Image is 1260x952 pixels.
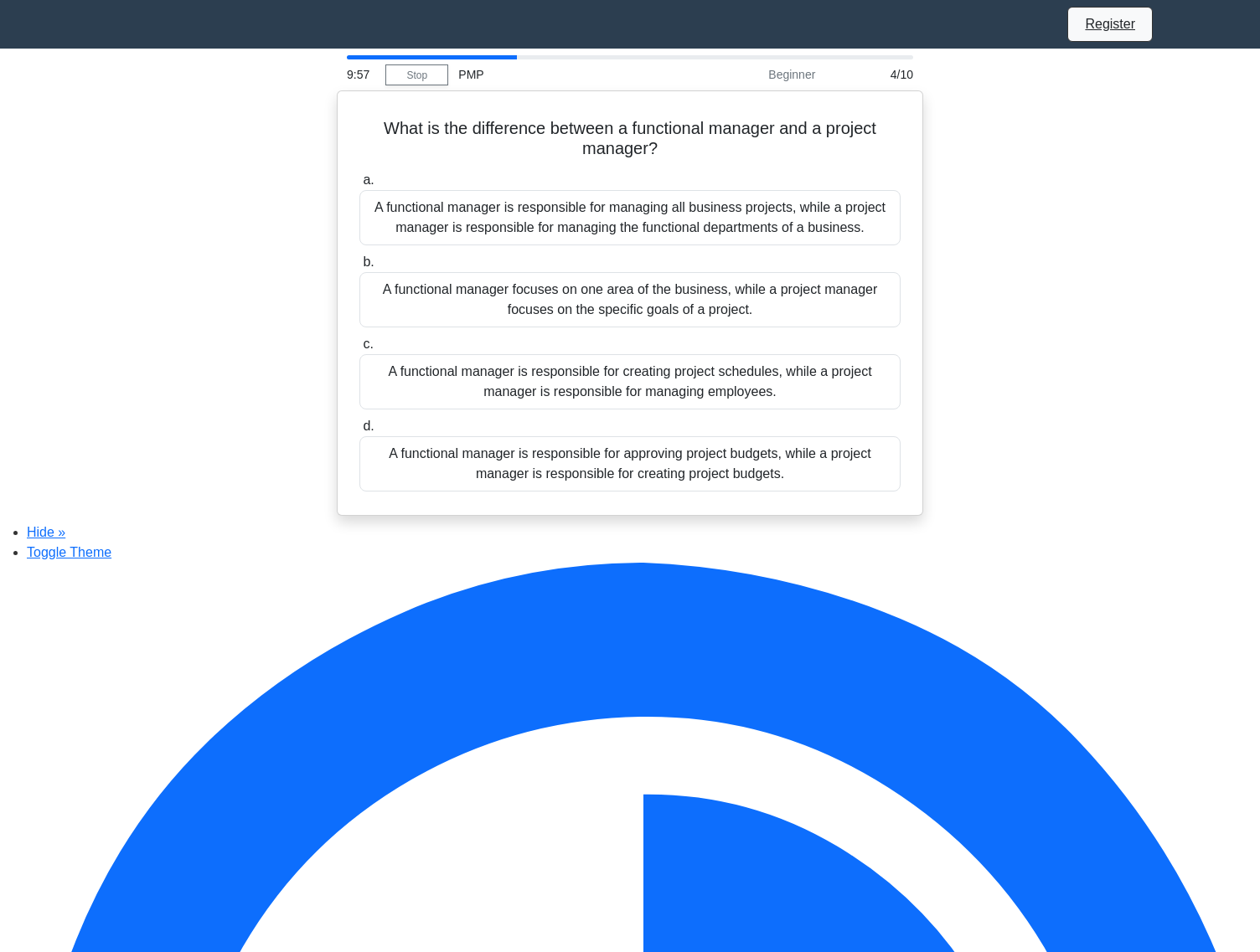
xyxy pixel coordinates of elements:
div: A functional manager is responsible for approving project budgets, while a project manager is res... [359,436,901,491]
div: A functional manager focuses on one area of the business, while a project manager focuses on the ... [359,272,901,327]
a: Register [1075,13,1145,34]
div: A functional manager is responsible for creating project schedules, while a project manager is re... [359,354,901,409]
h5: What is the difference between a functional manager and a project manager? [358,118,902,160]
div: Beginner [679,59,825,90]
div: A functional manager is responsible for managing all business projects, while a project manager i... [359,190,901,245]
div: 9:57 [337,59,385,90]
span: a. [363,172,374,187]
span: b. [363,255,374,269]
a: Hide » [27,525,65,539]
div: PMP [448,59,679,90]
span: c. [363,337,373,351]
span: d. [363,419,374,433]
a: Stop [385,64,448,85]
div: 4/10 [825,59,923,90]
